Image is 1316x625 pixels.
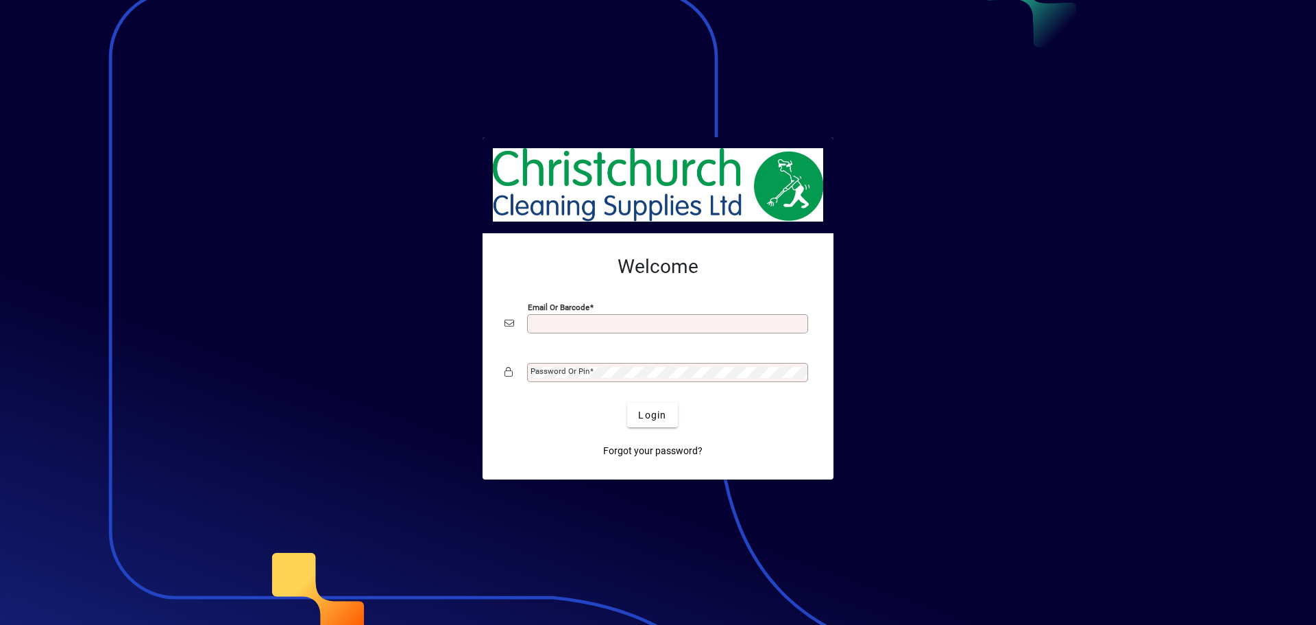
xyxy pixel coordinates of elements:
[638,408,666,423] span: Login
[598,438,708,463] a: Forgot your password?
[531,366,589,376] mat-label: Password or Pin
[504,255,812,279] h2: Welcome
[627,403,677,427] button: Login
[603,444,703,458] span: Forgot your password?
[528,303,589,312] mat-label: Email or Barcode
